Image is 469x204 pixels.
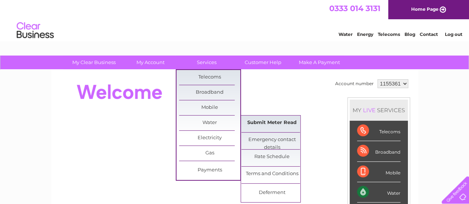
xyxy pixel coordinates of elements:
[361,107,377,114] div: LIVE
[176,56,237,69] a: Services
[241,133,303,147] a: Emergency contact details
[357,121,400,141] div: Telecoms
[63,56,125,69] a: My Clear Business
[289,56,350,69] a: Make A Payment
[179,116,240,130] a: Water
[357,182,400,203] div: Water
[404,31,415,37] a: Blog
[60,4,410,36] div: Clear Business is a trading name of Verastar Limited (registered in [GEOGRAPHIC_DATA] No. 3667643...
[179,70,240,85] a: Telecoms
[241,185,303,200] a: Deferment
[179,163,240,178] a: Payments
[445,31,462,37] a: Log out
[338,31,353,37] a: Water
[357,141,400,161] div: Broadband
[420,31,438,37] a: Contact
[120,56,181,69] a: My Account
[241,116,303,130] a: Submit Meter Read
[179,146,240,161] a: Gas
[357,31,373,37] a: Energy
[329,4,380,13] a: 0333 014 3131
[179,85,240,100] a: Broadband
[378,31,400,37] a: Telecoms
[179,131,240,146] a: Electricity
[232,56,294,69] a: Customer Help
[357,162,400,182] div: Mobile
[350,100,408,121] div: MY SERVICES
[333,77,376,90] td: Account number
[241,150,303,164] a: Rate Schedule
[179,100,240,115] a: Mobile
[16,19,54,42] img: logo.png
[241,167,303,181] a: Terms and Conditions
